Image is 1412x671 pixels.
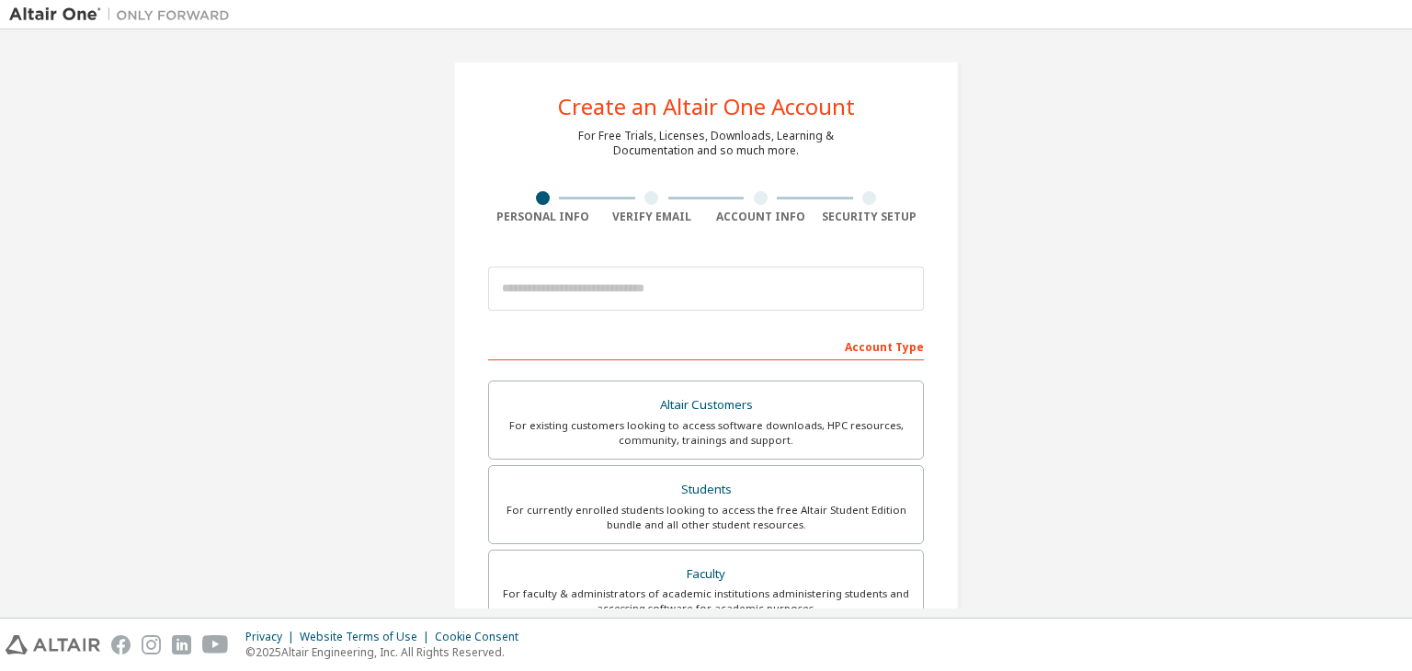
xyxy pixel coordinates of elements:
div: Personal Info [488,210,598,224]
img: altair_logo.svg [6,635,100,654]
div: Account Type [488,331,924,360]
div: Faculty [500,562,912,587]
div: Cookie Consent [435,630,529,644]
div: Website Terms of Use [300,630,435,644]
div: For currently enrolled students looking to access the free Altair Student Edition bundle and all ... [500,503,912,532]
div: For faculty & administrators of academic institutions administering students and accessing softwa... [500,586,912,616]
div: Create an Altair One Account [558,96,855,118]
img: linkedin.svg [172,635,191,654]
div: Security Setup [815,210,925,224]
img: Altair One [9,6,239,24]
div: Privacy [245,630,300,644]
div: Verify Email [598,210,707,224]
div: Students [500,477,912,503]
p: © 2025 Altair Engineering, Inc. All Rights Reserved. [245,644,529,660]
div: For existing customers looking to access software downloads, HPC resources, community, trainings ... [500,418,912,448]
img: youtube.svg [202,635,229,654]
div: Altair Customers [500,392,912,418]
div: For Free Trials, Licenses, Downloads, Learning & Documentation and so much more. [578,129,834,158]
img: facebook.svg [111,635,131,654]
img: instagram.svg [142,635,161,654]
div: Account Info [706,210,815,224]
